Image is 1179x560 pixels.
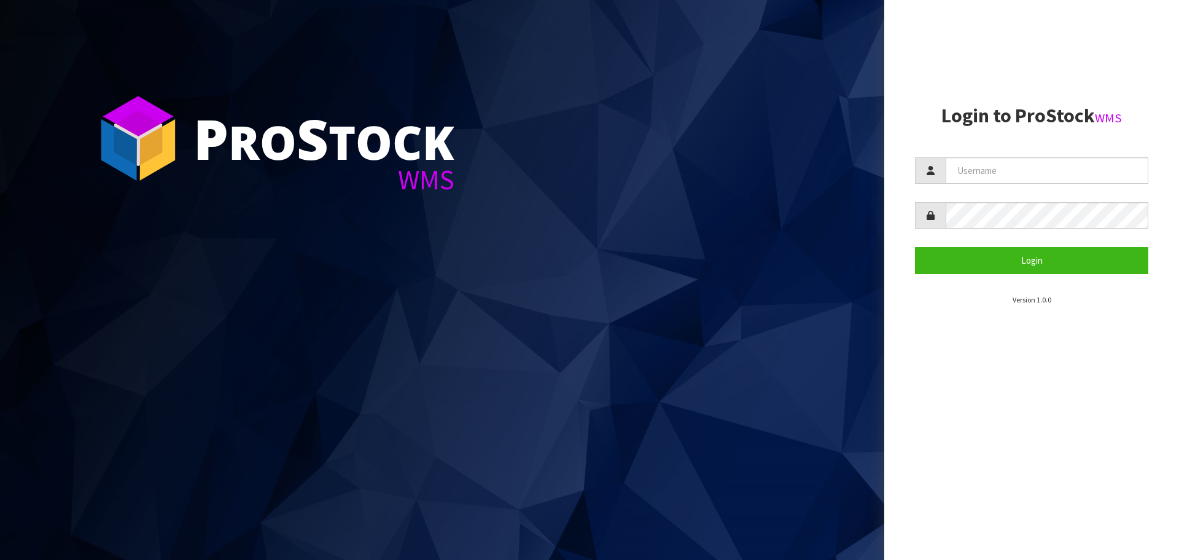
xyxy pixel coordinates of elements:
[915,247,1148,274] button: Login
[193,101,228,176] span: P
[193,166,454,194] div: WMS
[92,92,184,184] img: ProStock Cube
[1095,110,1122,126] small: WMS
[1013,295,1051,304] small: Version 1.0.0
[946,157,1148,184] input: Username
[915,105,1148,127] h2: Login to ProStock
[297,101,329,176] span: S
[193,111,454,166] div: ro tock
